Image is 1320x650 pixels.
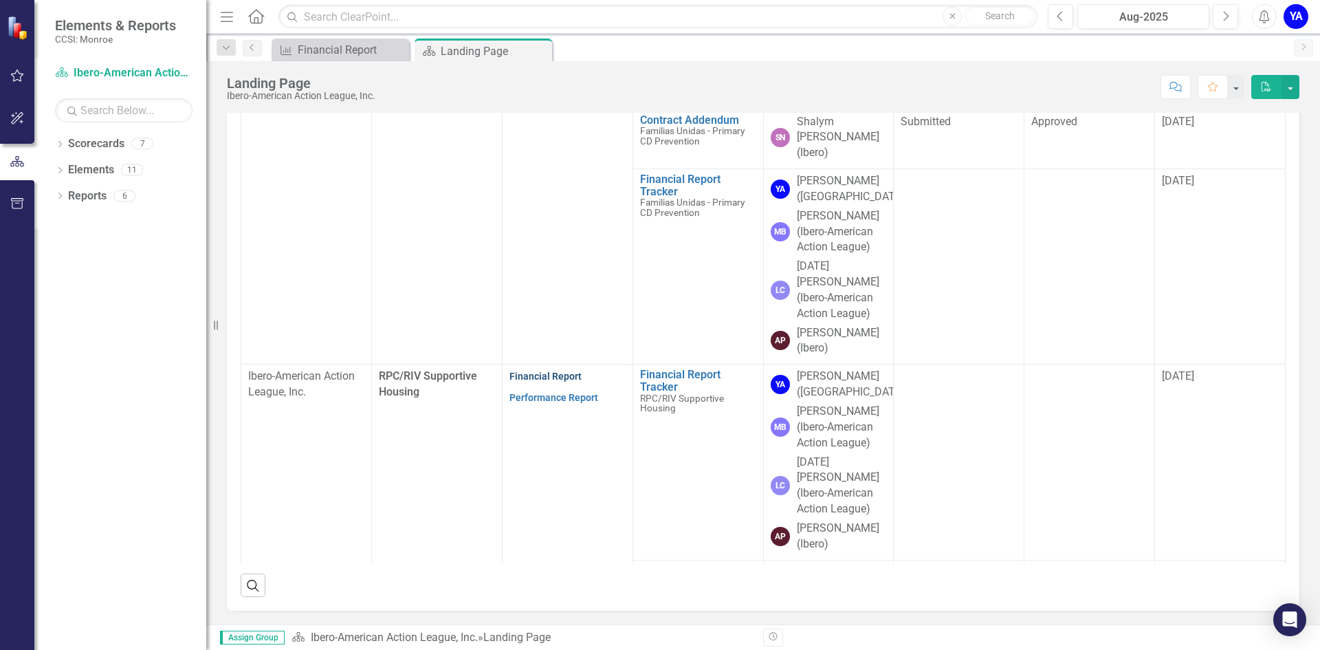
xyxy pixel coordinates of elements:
span: RPC/RIV Supportive Housing [640,393,724,414]
a: Financial Report Tracker [640,173,756,197]
td: Double-Click to Edit Right Click for Context Menu [632,560,763,614]
div: Landing Page [441,43,549,60]
div: [PERSON_NAME] (Ibero-American Action League) [797,208,887,256]
td: Double-Click to Edit [1024,169,1155,365]
div: AP [771,331,790,350]
div: Open Intercom Messenger [1273,603,1306,636]
div: YA [771,180,790,199]
td: Double-Click to Edit [1024,109,1155,169]
span: Search [985,10,1015,21]
span: [DATE] [1162,174,1194,187]
td: Double-Click to Edit [894,365,1024,560]
a: Financial Report [275,41,406,58]
span: Assign Group [220,631,285,644]
a: Ibero-American Action League, Inc. [55,65,192,81]
img: ClearPoint Strategy [7,16,31,40]
a: Financial Report [509,371,582,382]
div: AP [771,527,790,546]
a: Ibero-American Action League, Inc. [311,631,478,644]
div: LC [771,476,790,495]
span: Submitted [901,115,951,128]
td: Double-Click to Edit [1024,560,1155,614]
a: Financial Report Tracker [640,369,756,393]
div: [DATE][PERSON_NAME] (Ibero-American Action League) [797,455,887,517]
a: Contract Addendum [640,114,756,127]
div: Shalym [PERSON_NAME] (Ibero) [797,114,887,162]
div: LC [771,281,790,300]
div: » [291,630,753,646]
span: Familias Unidas - Primary CD Prevention [640,197,745,218]
span: RPC/RIV Supportive Housing [379,369,477,398]
div: Aug-2025 [1082,9,1204,25]
td: Double-Click to Edit Right Click for Context Menu [632,169,763,365]
span: [DATE] [1162,115,1194,128]
div: [PERSON_NAME] ([GEOGRAPHIC_DATA]) [797,369,908,400]
button: Search [965,7,1034,26]
span: Elements & Reports [55,17,176,34]
td: Double-Click to Edit [894,109,1024,169]
span: [DATE] [1162,369,1194,382]
input: Search ClearPoint... [278,5,1037,29]
span: Approved [1031,115,1077,128]
button: YA [1284,4,1308,29]
td: Double-Click to Edit Right Click for Context Menu [632,109,763,169]
small: CCSI: Monroe [55,34,176,45]
button: Aug-2025 [1077,4,1209,29]
div: MB [771,222,790,241]
div: [PERSON_NAME] (Ibero) [797,521,887,552]
input: Search Below... [55,98,192,122]
td: Double-Click to Edit [1024,365,1155,560]
div: [PERSON_NAME] (Ibero) [797,325,887,357]
div: Landing Page [483,631,551,644]
a: Performance Report [509,392,598,403]
td: Double-Click to Edit [894,169,1024,365]
a: Elements [68,162,114,178]
div: YA [771,375,790,394]
a: Scorecards [68,136,124,152]
div: [PERSON_NAME] ([GEOGRAPHIC_DATA]) [797,173,908,205]
span: Familias Unidas - Primary CD Prevention [640,125,745,147]
div: Landing Page [227,76,375,91]
p: Ibero-American Action League, Inc. [248,369,364,400]
div: [DATE][PERSON_NAME] (Ibero-American Action League) [797,259,887,321]
div: 6 [113,190,135,202]
td: Double-Click to Edit [894,560,1024,614]
a: Reports [68,188,107,204]
div: Ibero-American Action League, Inc. [227,91,375,101]
div: 11 [121,164,143,176]
div: 7 [131,138,153,150]
div: SN [771,128,790,147]
div: MB [771,418,790,437]
div: Financial Report [298,41,406,58]
div: [PERSON_NAME] (Ibero-American Action League) [797,404,887,451]
td: Double-Click to Edit Right Click for Context Menu [632,365,763,560]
